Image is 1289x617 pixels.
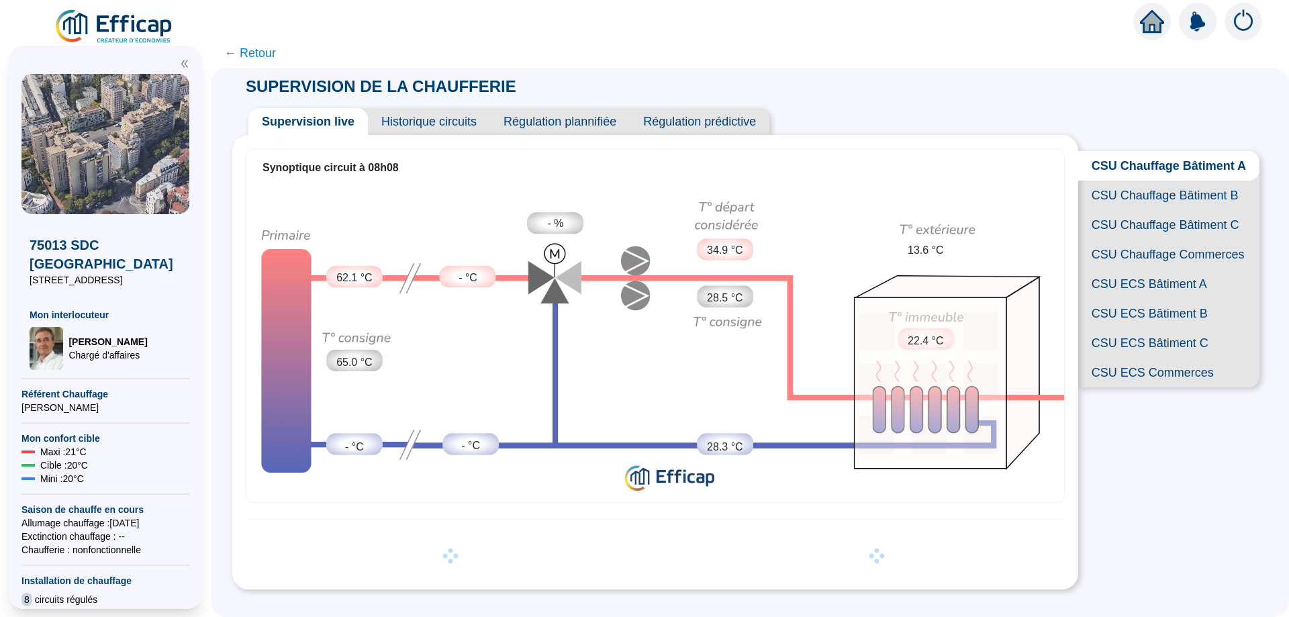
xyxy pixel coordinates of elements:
span: 13.6 °C [908,242,944,258]
span: Mon confort cible [21,432,189,445]
span: 28.3 °C [707,439,743,455]
span: Mini : 20 °C [40,472,84,485]
span: Historique circuits [368,108,490,135]
img: alerts [1225,3,1262,40]
span: [PERSON_NAME] [68,335,147,348]
img: circuit-supervision.724c8d6b72cc0638e748.png [246,186,1064,497]
span: 75013 SDC [GEOGRAPHIC_DATA] [30,236,181,273]
span: Régulation prédictive [630,108,769,135]
span: - °C [459,270,477,286]
span: Chargé d'affaires [68,348,147,362]
span: CSU ECS Commerces [1078,358,1259,387]
span: - °C [345,439,364,455]
span: Cible : 20 °C [40,459,88,472]
span: Mon interlocuteur [30,308,181,322]
img: efficap energie logo [54,8,175,46]
span: CSU ECS Bâtiment C [1078,328,1259,358]
span: Référent Chauffage [21,387,189,401]
span: [STREET_ADDRESS] [30,273,181,287]
span: Exctinction chauffage : -- [21,530,189,543]
div: Synoptique circuit à 08h08 [262,160,1048,176]
span: Installation de chauffage [21,574,189,587]
span: Supervision live [248,108,368,135]
span: Saison de chauffe en cours [21,503,189,516]
span: 28.5 °C [707,290,743,306]
span: CSU Chauffage Bâtiment C [1078,210,1259,240]
img: Chargé d'affaires [30,327,63,370]
span: Régulation plannifiée [490,108,630,135]
span: ← Retour [224,44,276,62]
div: Synoptique [246,186,1064,497]
span: Allumage chauffage : [DATE] [21,516,189,530]
span: 8 [21,593,32,606]
span: Maxi : 21 °C [40,445,87,459]
span: 65.0 °C [336,354,373,371]
span: CSU Chauffage Commerces [1078,240,1259,269]
span: [PERSON_NAME] [21,401,189,414]
span: SUPERVISION DE LA CHAUFFERIE [232,77,530,95]
span: 34.9 °C [707,242,743,258]
span: CSU ECS Bâtiment A [1078,269,1259,299]
span: CSU ECS Bâtiment B [1078,299,1259,328]
span: - °C [461,438,480,454]
span: - % [547,216,563,232]
img: alerts [1179,3,1216,40]
span: CSU Chauffage Bâtiment B [1078,181,1259,210]
span: home [1140,9,1164,34]
span: double-left [180,59,189,68]
span: Chaufferie : non fonctionnelle [21,543,189,557]
span: circuits régulés [35,593,97,606]
span: CSU Chauffage Bâtiment A [1078,151,1259,181]
span: 62.1 °C [336,270,373,286]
